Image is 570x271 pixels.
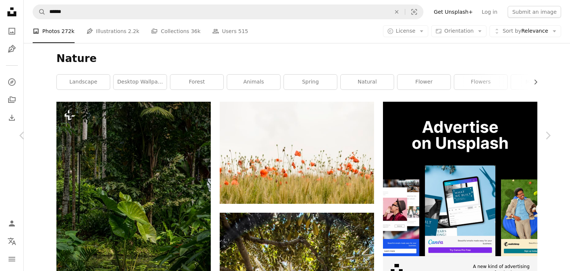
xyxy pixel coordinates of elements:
[502,27,548,35] span: Relevance
[4,234,19,249] button: Language
[511,75,564,89] a: mountain
[220,149,374,156] a: orange flowers
[405,5,423,19] button: Visual search
[525,100,570,171] a: Next
[389,5,405,19] button: Clear
[4,75,19,89] a: Explore
[4,42,19,56] a: Illustrations
[4,92,19,107] a: Collections
[212,19,248,43] a: Users 515
[383,25,429,37] button: License
[284,75,337,89] a: spring
[191,27,200,35] span: 36k
[444,28,474,34] span: Orientation
[114,75,167,89] a: desktop wallpaper
[477,6,502,18] a: Log in
[128,27,139,35] span: 2.2k
[341,75,394,89] a: natural
[227,75,280,89] a: animals
[170,75,223,89] a: forest
[4,252,19,267] button: Menu
[33,4,423,19] form: Find visuals sitewide
[397,75,451,89] a: flower
[33,5,46,19] button: Search Unsplash
[86,19,140,43] a: Illustrations 2.2k
[4,24,19,39] a: Photos
[396,28,416,34] span: License
[454,75,507,89] a: flowers
[431,25,487,37] button: Orientation
[489,25,561,37] button: Sort byRelevance
[56,52,537,65] h1: Nature
[502,28,521,34] span: Sort by
[508,6,561,18] button: Submit an image
[4,216,19,231] a: Log in / Sign up
[529,75,537,89] button: scroll list to the right
[429,6,477,18] a: Get Unsplash+
[383,102,537,256] img: file-1635990755334-4bfd90f37242image
[238,27,248,35] span: 515
[151,19,200,43] a: Collections 36k
[220,102,374,204] img: orange flowers
[56,214,211,221] a: a lush green forest filled with lots of trees
[57,75,110,89] a: landscape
